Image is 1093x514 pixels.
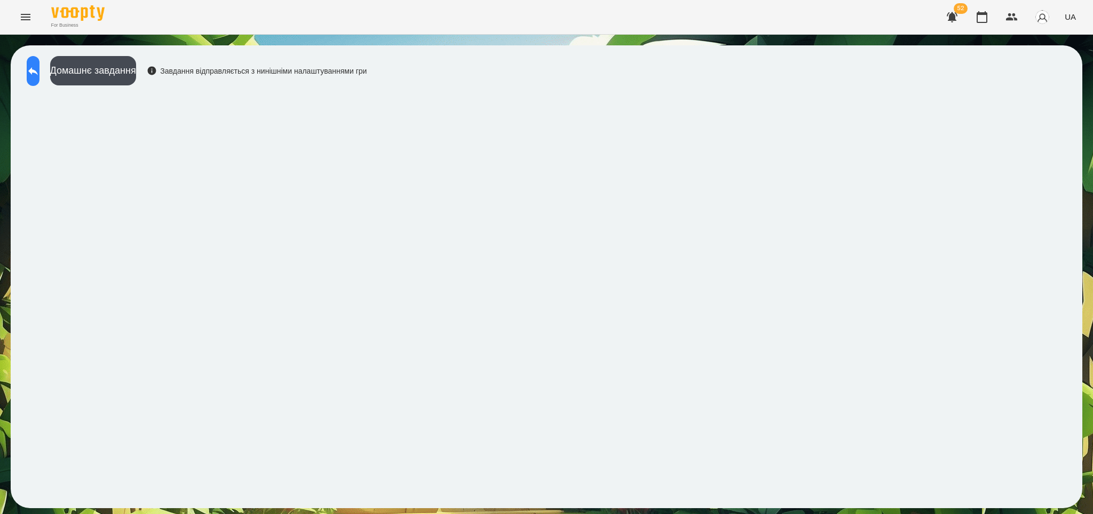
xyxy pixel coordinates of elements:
span: 52 [954,3,968,14]
div: Завдання відправляється з нинішніми налаштуваннями гри [147,66,367,76]
img: Voopty Logo [51,5,105,21]
span: For Business [51,22,105,29]
button: Menu [13,4,38,30]
button: Домашнє завдання [50,56,136,85]
span: UA [1065,11,1076,22]
img: avatar_s.png [1035,10,1050,25]
button: UA [1060,7,1080,27]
